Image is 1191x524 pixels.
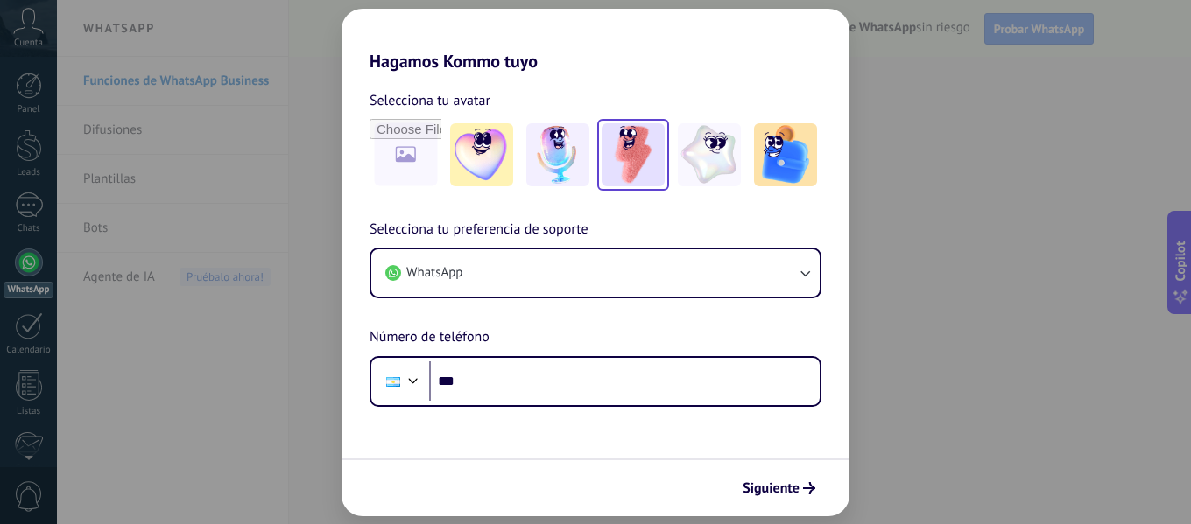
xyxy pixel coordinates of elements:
[370,326,490,349] span: Número de teléfono
[342,9,849,72] h2: Hagamos Kommo tuyo
[754,123,817,186] img: -5.jpeg
[370,89,490,112] span: Selecciona tu avatar
[678,123,741,186] img: -4.jpeg
[602,123,665,186] img: -3.jpeg
[371,249,820,297] button: WhatsApp
[743,482,800,494] span: Siguiente
[526,123,589,186] img: -2.jpeg
[450,123,513,186] img: -1.jpeg
[370,219,588,241] span: Selecciona tu preferencia de soporte
[377,363,410,400] div: Argentina: + 54
[735,473,823,503] button: Siguiente
[406,264,462,282] span: WhatsApp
